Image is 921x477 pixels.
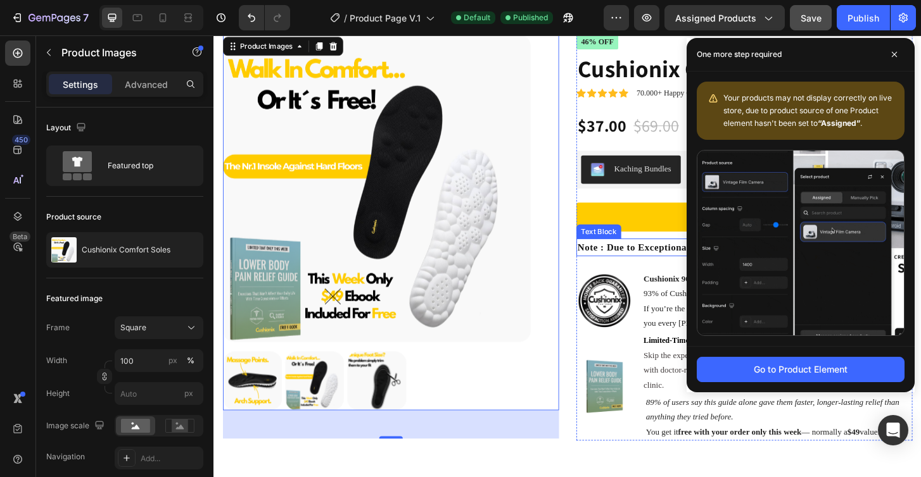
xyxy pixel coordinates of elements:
[187,355,194,366] div: %
[430,137,492,150] div: Kaching Bundles
[46,120,89,137] div: Layout
[754,362,848,376] div: Go to Product Element
[697,357,905,382] button: Go to Product Element
[184,388,193,398] span: px
[848,11,879,25] div: Publish
[115,382,203,405] input: px
[818,118,860,128] b: “Assigned”
[46,322,70,333] label: Frame
[82,245,170,254] p: Cushionix Comfort Soles
[462,323,627,332] strong: Limited-Time Bonus — Free Pain Relief Guide
[165,353,181,368] button: %
[390,255,450,316] img: gempages_583876758214804308-662573a6-d9ef-4301-a946-e8b081d6a5f1.png
[213,35,921,477] iframe: Design area
[450,84,501,109] div: $69.00
[46,211,101,223] div: Product source
[115,349,203,372] input: px%
[390,18,751,53] h1: Cushionix Comfort Soles
[12,135,30,145] div: 450
[108,151,185,180] div: Featured top
[168,355,177,366] div: px
[697,48,782,61] p: One more step required
[141,453,200,464] div: Add...
[454,57,543,68] p: 70.000+ Happy Customers
[395,129,502,159] button: Kaching Bundles
[46,451,85,462] div: Navigation
[462,257,597,266] strong: Cushionix 90-Day Relief Guarantee
[183,353,198,368] button: px
[391,220,749,236] p: Note : Due to Exceptionally High Demand Limit 5 Per Customer
[390,84,445,109] div: $37.00
[513,12,548,23] span: Published
[464,418,749,434] p: You get it — normally a value.
[125,78,168,91] p: Advanced
[392,205,435,216] div: Text Block
[464,389,737,414] i: 89% of users say this guide alone gave them faster, longer-lasting relief than anything they trie...
[801,13,822,23] span: Save
[51,237,77,263] img: product feature img
[5,5,94,30] button: 7
[63,78,98,91] p: Settings
[61,45,169,60] p: Product Images
[10,232,30,242] div: Beta
[675,11,756,25] span: Assigned Products
[239,5,290,30] div: Undo/Redo
[405,137,420,152] img: KachingBundles.png
[462,339,747,380] span: Skip the expensive therapist visits. Our is packed with doctor-recommended exercises — plus insid...
[83,10,89,25] p: 7
[115,316,203,339] button: Square
[46,293,103,304] div: Featured image
[46,355,67,366] label: Width
[344,11,347,25] span: /
[600,339,708,349] strong: Cushionix Pain Relief Guide
[499,421,632,431] strong: free with your order only this week
[464,12,490,23] span: Default
[46,388,70,399] label: Height
[390,347,450,407] img: gempages_583876758214804308-0299738f-a5b6-4a9a-a12c-7b6d41fa9b6a.png
[878,415,908,445] div: Open Intercom Messenger
[46,418,107,435] div: Image scale
[837,5,890,30] button: Publish
[120,322,146,333] span: Square
[691,355,710,364] i: won’t
[723,93,892,128] span: Your products may not display correctly on live store, due to product source of one Product eleme...
[462,269,749,285] p: 93% of Cushionix customers feel real pain relief [DATE].
[790,5,832,30] button: Save
[664,5,785,30] button: Assigned Products
[462,285,749,317] p: If you’re the rare exception and Cushionix doesn’t work for you — we’ll give you every [PERSON_NA...
[390,180,751,211] button: Add to cart
[350,11,421,25] span: Product Page V.1
[681,421,694,431] strong: $49
[535,189,605,202] div: Add to cart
